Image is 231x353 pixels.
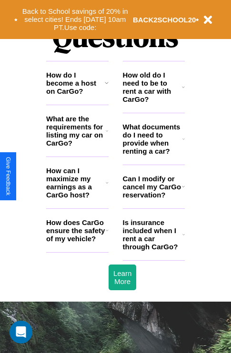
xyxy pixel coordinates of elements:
h3: How does CarGo ensure the safety of my vehicle? [46,218,106,243]
h3: Is insurance included when I rent a car through CarGo? [123,218,182,251]
button: Back to School savings of 20% in select cities! Ends [DATE] 10am PT.Use code: [18,5,133,34]
h3: What documents do I need to provide when renting a car? [123,123,183,155]
h3: How do I become a host on CarGo? [46,71,105,95]
h3: How old do I need to be to rent a car with CarGo? [123,71,182,103]
h3: Can I modify or cancel my CarGo reservation? [123,175,182,199]
div: Open Intercom Messenger [10,321,32,343]
div: Give Feedback [5,157,11,196]
h3: What are the requirements for listing my car on CarGo? [46,115,106,147]
button: Learn More [109,265,136,290]
h3: How can I maximize my earnings as a CarGo host? [46,167,106,199]
b: BACK2SCHOOL20 [133,16,196,24]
